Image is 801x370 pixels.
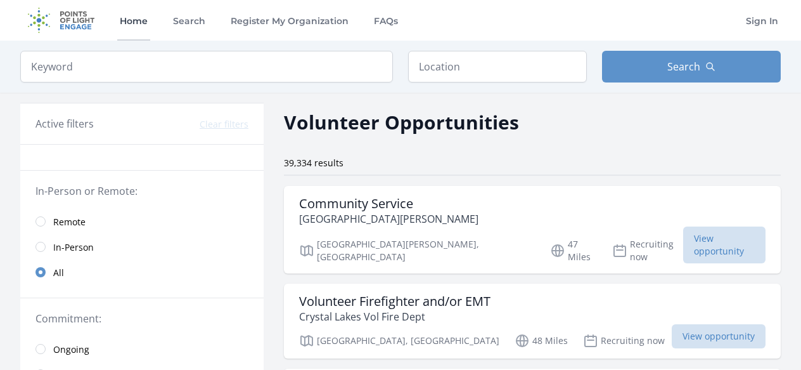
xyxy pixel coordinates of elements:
span: Remote [53,216,86,228]
p: Recruiting now [612,238,683,263]
span: View opportunity [683,227,766,263]
button: Clear filters [200,118,248,131]
span: All [53,267,64,279]
h3: Volunteer Firefighter and/or EMT [299,294,490,309]
p: [GEOGRAPHIC_DATA], [GEOGRAPHIC_DATA] [299,333,499,348]
a: Community Service [GEOGRAPHIC_DATA][PERSON_NAME] [GEOGRAPHIC_DATA][PERSON_NAME], [GEOGRAPHIC_DATA... [284,186,781,274]
legend: In-Person or Remote: [35,183,248,199]
legend: Commitment: [35,311,248,326]
span: Ongoing [53,343,89,356]
button: Search [602,51,781,83]
a: Ongoing [20,336,264,362]
p: [GEOGRAPHIC_DATA][PERSON_NAME] [299,211,478,227]
p: 47 Miles [550,238,596,263]
h3: Active filters [35,116,94,131]
p: Crystal Lakes Vol Fire Dept [299,309,490,324]
span: In-Person [53,241,94,254]
p: Recruiting now [583,333,665,348]
a: In-Person [20,234,264,260]
a: All [20,260,264,285]
span: Search [667,59,700,74]
a: Remote [20,209,264,234]
input: Location [408,51,587,83]
p: [GEOGRAPHIC_DATA][PERSON_NAME], [GEOGRAPHIC_DATA] [299,238,535,263]
h2: Volunteer Opportunities [284,108,519,136]
p: 48 Miles [515,333,568,348]
span: 39,334 results [284,157,343,169]
a: Volunteer Firefighter and/or EMT Crystal Lakes Vol Fire Dept [GEOGRAPHIC_DATA], [GEOGRAPHIC_DATA]... [284,284,781,359]
span: View opportunity [672,324,766,348]
input: Keyword [20,51,393,83]
h3: Community Service [299,196,478,211]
